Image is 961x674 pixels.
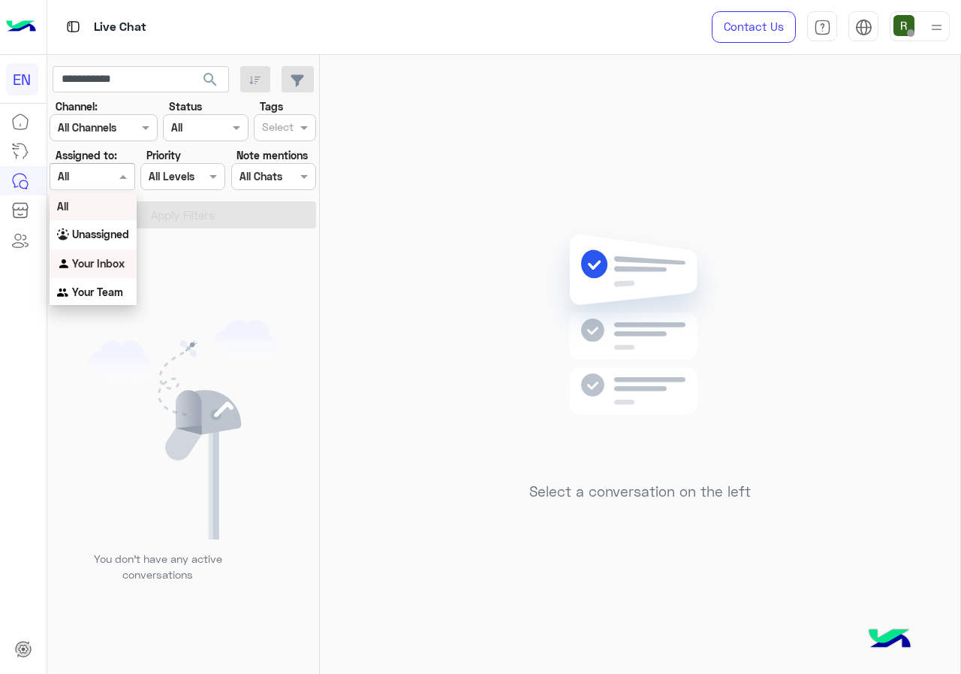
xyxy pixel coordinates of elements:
img: tab [64,17,83,36]
a: tab [807,11,837,43]
b: Unassigned [72,228,129,240]
img: INBOX.AGENTFILTER.UNASSIGNED [57,228,72,243]
img: hulul-logo.png [863,614,916,666]
p: You don’t have any active conversations [82,551,233,583]
a: Contact Us [712,11,796,43]
h5: Select a conversation on the left [529,483,751,500]
label: Tags [260,98,283,114]
label: Channel: [56,98,98,114]
img: empty users [89,320,278,540]
button: Apply Filters [50,201,316,228]
img: profile [927,18,946,37]
img: tab [855,19,872,36]
img: tab [814,19,831,36]
img: userImage [893,15,914,36]
label: Note mentions [236,147,308,163]
img: Logo [6,11,36,43]
img: INBOX.AGENTFILTER.YOURINBOX [57,257,72,272]
button: search [192,66,229,98]
label: Priority [146,147,181,163]
label: Status [169,98,202,114]
ng-dropdown-panel: Options list [50,192,137,305]
span: search [201,71,219,89]
p: Live Chat [94,17,146,38]
div: Select [260,119,294,138]
div: EN [6,63,38,95]
b: Your Team [72,286,123,298]
b: Your Inbox [72,257,125,270]
img: INBOX.AGENTFILTER.YOURTEAM [57,286,72,301]
b: All [57,200,68,213]
img: no messages [532,222,749,472]
label: Assigned to: [56,147,117,163]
